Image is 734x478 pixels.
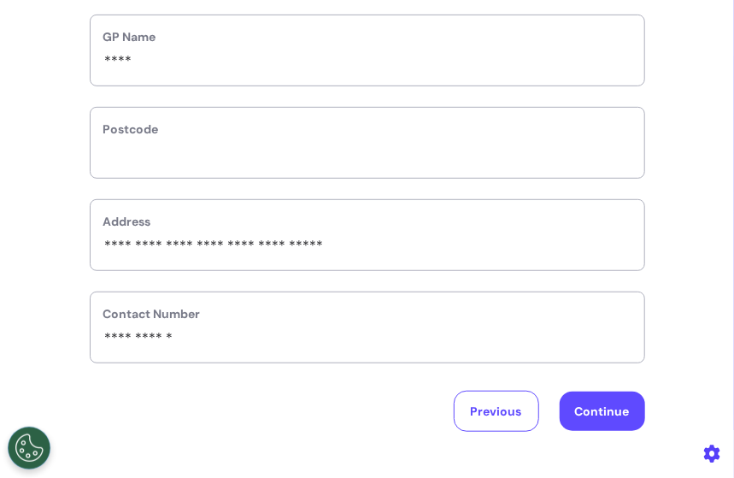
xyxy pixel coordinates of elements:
label: Contact Number [103,305,631,323]
button: Open Preferences [8,427,50,469]
button: Continue [560,392,645,431]
label: Address [103,213,631,231]
button: Previous [454,391,539,432]
label: Postcode [103,121,631,139]
label: GP Name [103,28,631,46]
